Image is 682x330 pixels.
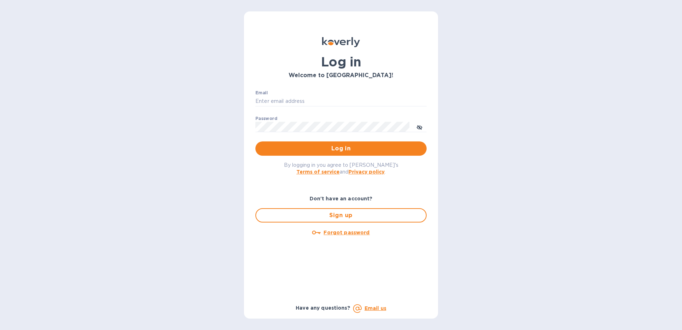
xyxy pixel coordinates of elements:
[322,37,360,47] img: Koverly
[255,116,277,121] label: Password
[255,54,427,69] h1: Log in
[255,91,268,95] label: Email
[412,120,427,134] button: toggle password visibility
[255,208,427,222] button: Sign up
[255,141,427,156] button: Log in
[324,230,370,235] u: Forgot password
[310,196,373,201] b: Don't have an account?
[348,169,385,175] a: Privacy policy
[365,305,386,311] a: Email us
[296,305,350,311] b: Have any questions?
[262,211,420,220] span: Sign up
[255,72,427,79] h3: Welcome to [GEOGRAPHIC_DATA]!
[284,162,398,175] span: By logging in you agree to [PERSON_NAME]'s and .
[261,144,421,153] span: Log in
[296,169,340,175] a: Terms of service
[255,96,427,107] input: Enter email address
